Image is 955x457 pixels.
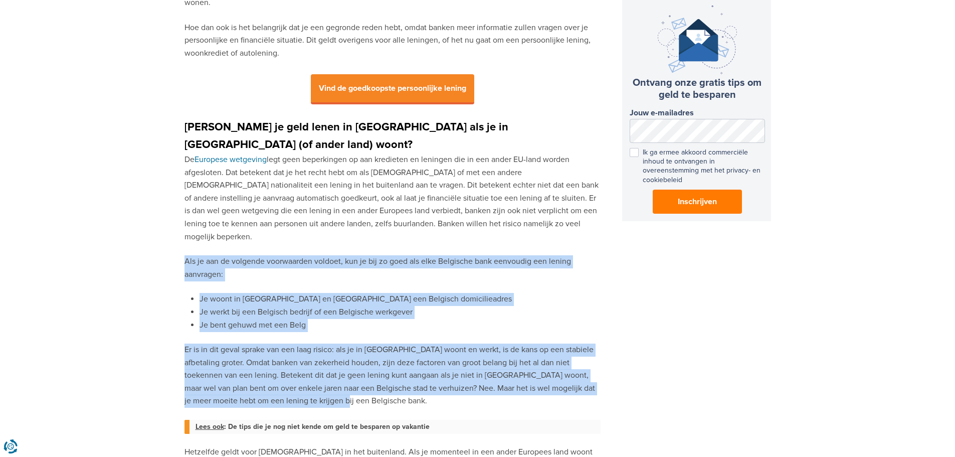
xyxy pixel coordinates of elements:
li: Je werkt bij een Belgisch bedrijf of een Belgische werkgever [200,306,601,319]
span: Inschrijven [678,196,717,208]
span: Vind de goedkoopste persoonlijke lening [311,74,474,104]
iframe: fb:page Facebook Social Plugin [622,245,773,311]
label: Ik ga ermee akkoord commerciële inhoud te ontvangen in overeenstemming met het privacy- en cookie... [630,148,765,185]
p: Hoe dan ook is het belangrijk dat je een gegronde reden hebt, omdat banken meer informatie zullen... [184,22,601,60]
p: Er is in dit geval sprake van een laag risico: als je in [GEOGRAPHIC_DATA] woont en werkt, is de ... [184,344,601,408]
li: Je bent gehuwd met een Belg [200,319,601,332]
label: Jouw e-mailadres [630,108,765,118]
li: Je woont in [GEOGRAPHIC_DATA] en [GEOGRAPHIC_DATA] een Belgisch domicilieadres [200,293,601,306]
a: Lees ook: De tips die je nog niet kende om geld te besparen op vakantie [196,420,601,434]
a: Europese wetgeving [195,155,267,165]
a: Vind de goedkoopste persoonlijke lening [311,84,474,93]
strong: [PERSON_NAME] je geld lenen in [GEOGRAPHIC_DATA] als je in [GEOGRAPHIC_DATA] (of ander land) woont? [184,120,508,151]
p: De legt geen beperkingen op aan kredieten en leningen die in een ander EU-land worden afgesloten.... [184,154,601,243]
p: Als je aan de volgende voorwaarden voldoet, kun je bij zo goed als elke Belgische bank eenvoudig ... [184,255,601,281]
span: Lees ook [196,422,224,431]
img: newsletter [658,6,737,74]
button: Inschrijven [653,190,742,214]
h3: Ontvang onze gratis tips om geld te besparen [630,77,765,101]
